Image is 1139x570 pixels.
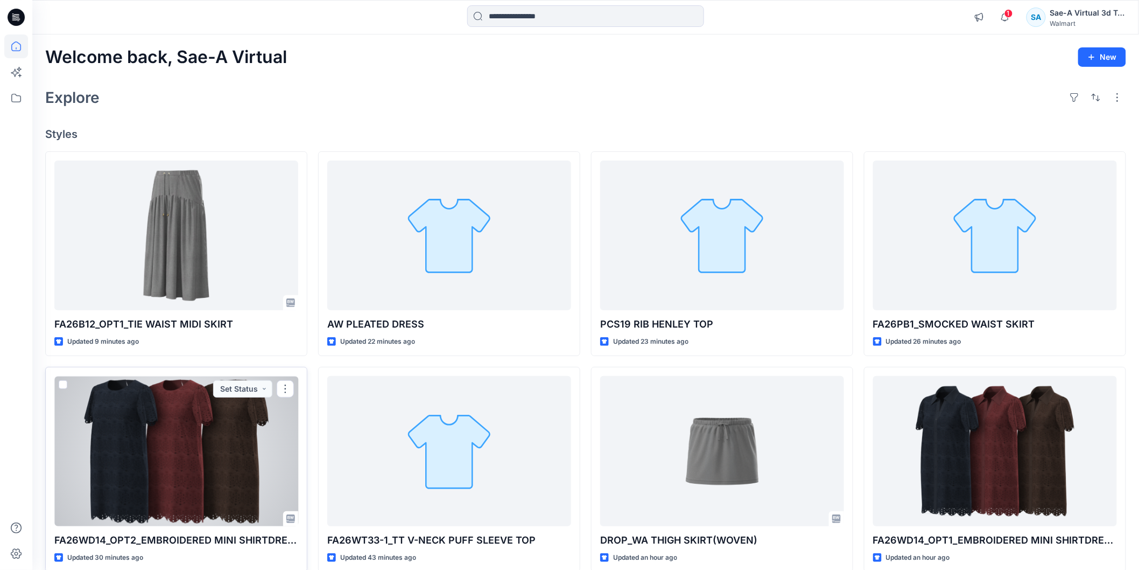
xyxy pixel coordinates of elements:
a: FA26WD14_OPT2_EMBROIDERED MINI SHIRTDRESS [54,376,298,526]
p: Updated 26 minutes ago [886,336,961,347]
button: New [1078,47,1126,67]
p: Updated an hour ago [886,552,950,564]
p: Updated 9 minutes ago [67,336,139,347]
a: FA26B12_OPT1_TIE WAIST MIDI SKIRT [54,161,298,310]
p: AW PLEATED DRESS [327,317,571,332]
a: FA26WT33-1_TT V-NECK PUFF SLEEVE TOP [327,376,571,526]
p: FA26PB1_SMOCKED WAIST SKIRT [873,317,1117,332]
p: FA26B12_OPT1_TIE WAIST MIDI SKIRT [54,317,298,332]
p: Updated 30 minutes ago [67,552,143,564]
a: DROP_WA THIGH SKIRT(WOVEN) [600,376,844,526]
div: Walmart [1050,19,1126,27]
a: PCS19 RIB HENLEY TOP [600,161,844,310]
h2: Welcome back, Sae-A Virtual [45,47,287,67]
h4: Styles [45,128,1126,141]
p: Updated 23 minutes ago [613,336,688,347]
p: Updated an hour ago [613,552,677,564]
p: Updated 43 minutes ago [340,552,416,564]
p: FA26WD14_OPT2_EMBROIDERED MINI SHIRTDRESS [54,533,298,548]
div: SA [1026,8,1046,27]
p: PCS19 RIB HENLEY TOP [600,317,844,332]
a: FA26WD14_OPT1_EMBROIDERED MINI SHIRTDRESS [873,376,1117,526]
div: Sae-A Virtual 3d Team [1050,6,1126,19]
span: 1 [1004,9,1013,18]
h2: Explore [45,89,100,106]
p: DROP_WA THIGH SKIRT(WOVEN) [600,533,844,548]
p: FA26WT33-1_TT V-NECK PUFF SLEEVE TOP [327,533,571,548]
a: AW PLEATED DRESS [327,161,571,310]
a: FA26PB1_SMOCKED WAIST SKIRT [873,161,1117,310]
p: FA26WD14_OPT1_EMBROIDERED MINI SHIRTDRESS [873,533,1117,548]
p: Updated 22 minutes ago [340,336,415,347]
